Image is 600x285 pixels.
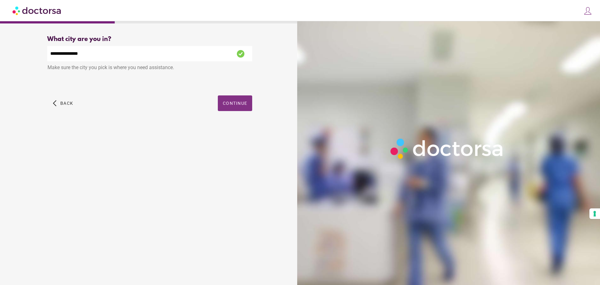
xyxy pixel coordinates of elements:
button: Continue [218,95,252,111]
img: icons8-customer-100.png [583,7,592,15]
img: Doctorsa.com [12,3,62,18]
div: Make sure the city you pick is where you need assistance. [47,61,252,75]
span: Back [60,101,73,106]
img: Logo-Doctorsa-trans-White-partial-flat.png [387,135,507,162]
div: What city are you in? [47,36,252,43]
span: Continue [223,101,247,106]
button: arrow_back_ios Back [50,95,76,111]
button: Your consent preferences for tracking technologies [589,208,600,219]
